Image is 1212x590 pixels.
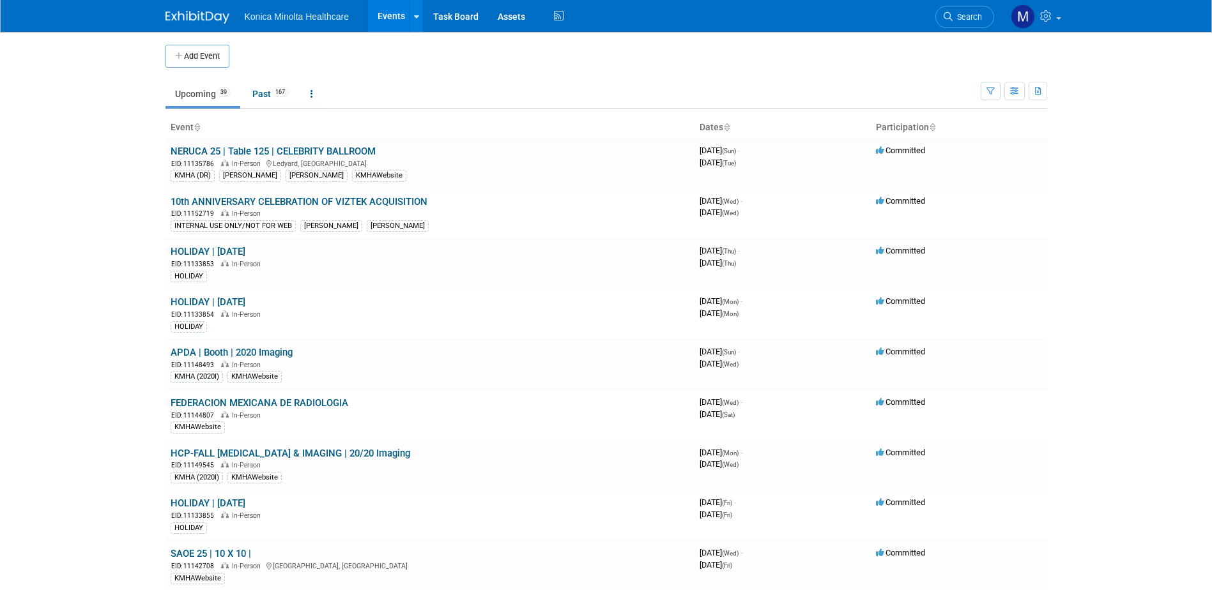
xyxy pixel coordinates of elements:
th: Dates [694,117,871,139]
span: Committed [876,448,925,457]
span: (Fri) [722,562,732,569]
span: (Wed) [722,550,739,557]
span: In-Person [232,361,265,369]
a: SAOE 25 | 10 X 10 | [171,548,251,559]
div: KMHAWebsite [171,573,225,584]
button: Add Event [165,45,229,68]
span: (Fri) [722,511,732,518]
span: - [738,146,740,155]
span: (Tue) [722,160,736,167]
span: In-Person [232,310,265,319]
span: - [740,296,742,306]
div: KMHA (2020I) [171,371,223,382]
a: Sort by Event Name [194,122,200,132]
span: (Mon) [722,298,739,305]
span: Committed [876,146,925,155]
a: NERUCA 25 | Table 125 | CELEBRITY BALLROOM [171,146,376,157]
div: KMHAWebsite [352,170,406,181]
span: EID: 11148493 [171,361,219,368]
span: (Wed) [722,198,739,205]
span: EID: 11144807 [171,412,219,419]
span: [DATE] [700,308,739,318]
span: [DATE] [700,158,736,167]
span: - [738,347,740,356]
span: In-Person [232,511,265,520]
img: In-Person Event [221,160,229,166]
span: 39 [217,87,231,97]
span: Committed [876,497,925,507]
img: In-Person Event [221,562,229,568]
span: [DATE] [700,208,739,217]
div: [PERSON_NAME] [300,220,362,232]
img: In-Person Event [221,411,229,418]
span: EID: 11133855 [171,512,219,519]
a: HOLIDAY | [DATE] [171,246,245,257]
img: In-Person Event [221,511,229,518]
span: In-Person [232,411,265,420]
div: KMHAWebsite [227,472,282,483]
span: - [740,397,742,407]
img: In-Person Event [221,310,229,317]
span: EID: 11133854 [171,311,219,318]
span: [DATE] [700,347,740,356]
div: KMHA (2020I) [171,472,223,483]
span: [DATE] [700,459,739,469]
th: Participation [871,117,1047,139]
span: Committed [876,296,925,306]
span: In-Person [232,209,265,218]
span: (Sun) [722,349,736,356]
span: - [734,497,736,507]
div: INTERNAL USE ONLY/NOT FOR WEB [171,220,296,232]
span: (Wed) [722,461,739,468]
span: [DATE] [700,258,736,268]
span: - [740,548,742,557]
span: Committed [876,548,925,557]
img: In-Person Event [221,209,229,216]
div: Ledyard, [GEOGRAPHIC_DATA] [171,158,689,169]
span: (Wed) [722,209,739,216]
a: Upcoming39 [165,82,240,106]
span: (Wed) [722,361,739,368]
div: HOLIDAY [171,321,207,333]
span: Committed [876,246,925,255]
span: [DATE] [700,397,742,407]
span: [DATE] [700,560,732,570]
span: In-Person [232,461,265,469]
a: HCP-FALL [MEDICAL_DATA] & IMAGING | 20/20 Imaging [171,448,410,459]
span: [DATE] [700,296,742,306]
span: Committed [876,196,925,206]
span: 167 [272,87,289,97]
div: [GEOGRAPHIC_DATA], [GEOGRAPHIC_DATA] [171,560,689,571]
span: Konica Minolta Healthcare [245,11,349,22]
span: EID: 11149545 [171,462,219,469]
img: In-Person Event [221,260,229,266]
img: In-Person Event [221,361,229,367]
span: [DATE] [700,497,736,507]
span: (Sun) [722,147,736,155]
img: In-Person Event [221,461,229,467]
span: (Mon) [722,450,739,457]
div: HOLIDAY [171,271,207,282]
span: (Thu) [722,248,736,255]
a: HOLIDAY | [DATE] [171,296,245,308]
span: - [740,448,742,457]
img: ExhibitDay [165,11,229,24]
a: Past167 [243,82,298,106]
a: HOLIDAY | [DATE] [171,497,245,509]
span: EID: 11135786 [171,160,219,167]
a: Search [935,6,994,28]
a: Sort by Start Date [723,122,730,132]
div: [PERSON_NAME] [367,220,429,232]
span: (Wed) [722,399,739,406]
span: In-Person [232,562,265,570]
span: (Sat) [722,411,735,418]
div: KMHAWebsite [227,371,282,382]
span: EID: 11142708 [171,563,219,570]
span: In-Person [232,160,265,168]
span: EID: 11133853 [171,261,219,268]
span: [DATE] [700,359,739,368]
span: [DATE] [700,548,742,557]
span: (Mon) [722,310,739,317]
span: [DATE] [700,510,732,519]
span: (Fri) [722,499,732,506]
